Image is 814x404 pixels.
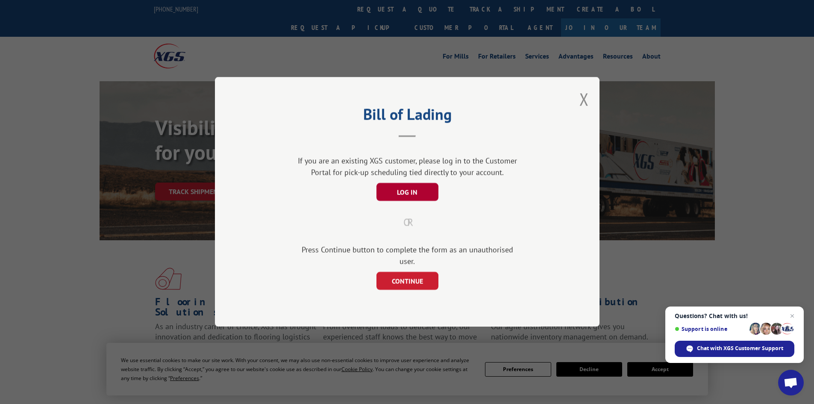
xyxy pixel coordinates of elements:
div: If you are an existing XGS customer, please log in to the Customer Portal for pick-up scheduling ... [294,155,520,178]
div: Press Continue button to complete the form as an unauthorised user. [294,244,520,267]
h2: Bill of Lading [258,108,557,124]
button: CONTINUE [376,272,438,290]
div: OR [258,215,557,230]
span: Close chat [787,311,797,321]
div: Chat with XGS Customer Support [675,341,794,357]
div: Open chat [778,370,804,395]
button: Close modal [579,88,589,110]
a: LOG IN [376,189,438,197]
span: Support is online [675,326,746,332]
span: Chat with XGS Customer Support [697,345,783,352]
span: Questions? Chat with us! [675,313,794,319]
button: LOG IN [376,183,438,201]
